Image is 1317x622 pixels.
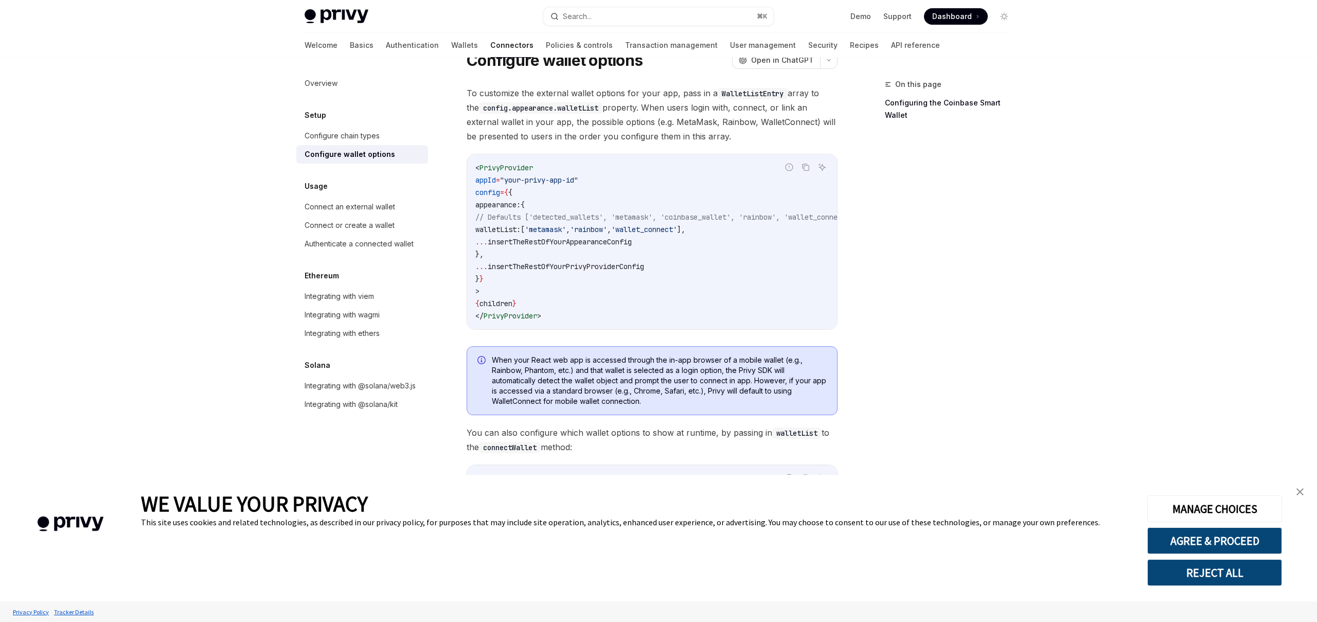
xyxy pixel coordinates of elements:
a: Overview [296,74,428,93]
img: close banner [1296,488,1304,495]
a: Wallets [451,33,478,58]
a: Configure chain types [296,127,428,145]
h5: Usage [305,180,328,192]
span: usePrivy [504,474,537,483]
div: Integrating with ethers [305,327,380,340]
span: '@privy-io/react-auth' [558,474,648,483]
button: REJECT ALL [1147,559,1282,586]
span: { [504,188,508,197]
span: "your-privy-app-id" [500,175,578,185]
span: // Defaults ['detected_wallets', 'metamask', 'coinbase_wallet', 'rainbow', 'wallet_connect'] [475,212,854,222]
span: ; [648,474,652,483]
span: You can also configure which wallet options to show at runtime, by passing in to the method: [467,425,838,454]
span: config [475,188,500,197]
span: }, [475,250,484,259]
a: Transaction management [625,33,718,58]
span: { [521,200,525,209]
span: ], [677,225,685,234]
span: = [496,175,500,185]
div: Connect or create a wallet [305,219,395,232]
a: Tracker Details [51,603,96,621]
a: Demo [850,11,871,22]
div: Search... [563,10,592,23]
div: Integrating with @solana/web3.js [305,380,416,392]
span: = [500,188,504,197]
span: < [475,163,479,172]
button: Copy the contents from the code block [799,471,812,485]
span: { [475,299,479,308]
span: , [566,225,570,234]
span: } [512,299,517,308]
span: To customize the external wallet options for your app, pass in a array to the property. When user... [467,86,838,144]
span: appearance: [475,200,521,209]
span: PrivyProvider [484,311,537,321]
img: company logo [15,502,126,546]
h1: Configure wallet options [467,51,643,69]
div: Configure wallet options [305,148,395,161]
span: Dashboard [932,11,972,22]
span: } [479,274,484,283]
a: Integrating with ethers [296,324,428,343]
a: Security [808,33,838,58]
a: Integrating with viem [296,287,428,306]
button: Report incorrect code [782,161,796,174]
a: Integrating with @solana/web3.js [296,377,428,395]
code: config.appearance.walletList [479,102,602,114]
span: , [607,225,611,234]
span: } [537,474,541,483]
button: Copy the contents from the code block [799,161,812,174]
span: Open in ChatGPT [751,55,814,65]
a: Integrating with wagmi [296,306,428,324]
button: Open in ChatGPT [732,51,820,69]
button: Ask AI [815,471,829,485]
span: { [508,188,512,197]
a: Recipes [850,33,879,58]
div: Configure chain types [305,130,380,142]
span: When your React web app is accessed through the in-app browser of a mobile wallet (e.g., Rainbow,... [492,355,827,406]
button: MANAGE CHOICES [1147,495,1282,522]
a: Connect or create a wallet [296,216,428,235]
a: User management [730,33,796,58]
span: { [500,474,504,483]
span: insertTheRestOfYourPrivyProviderConfig [488,262,644,271]
span: import [475,474,500,483]
a: Welcome [305,33,337,58]
a: Policies & controls [546,33,613,58]
a: Configuring the Coinbase Smart Wallet [885,95,1021,123]
span: 'wallet_connect' [611,225,677,234]
span: } [475,274,479,283]
button: AGREE & PROCEED [1147,527,1282,554]
a: Dashboard [924,8,988,25]
span: walletList: [475,225,521,234]
a: Connect an external wallet [296,198,428,216]
a: API reference [891,33,940,58]
span: PrivyProvider [479,163,533,172]
a: Authenticate a connected wallet [296,235,428,253]
span: </ [475,311,484,321]
h5: Solana [305,359,330,371]
h5: Ethereum [305,270,339,282]
span: ... [475,237,488,246]
div: Overview [305,77,337,90]
div: This site uses cookies and related technologies, as described in our privacy policy, for purposes... [141,517,1132,527]
button: Search...⌘K [543,7,774,26]
span: ⌘ K [757,12,768,21]
span: [ [521,225,525,234]
span: from [541,474,558,483]
span: ... [475,262,488,271]
svg: Info [477,356,488,366]
a: close banner [1290,482,1310,502]
span: insertTheRestOfYourAppearanceConfig [488,237,632,246]
span: On this page [895,78,941,91]
span: WE VALUE YOUR PRIVACY [141,490,368,517]
div: Integrating with @solana/kit [305,398,398,411]
button: Toggle dark mode [996,8,1012,25]
a: Privacy Policy [10,603,51,621]
div: Integrating with wagmi [305,309,380,321]
code: walletList [772,428,822,439]
a: Integrating with @solana/kit [296,395,428,414]
a: Connectors [490,33,533,58]
a: Authentication [386,33,439,58]
h5: Setup [305,109,326,121]
div: Connect an external wallet [305,201,395,213]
